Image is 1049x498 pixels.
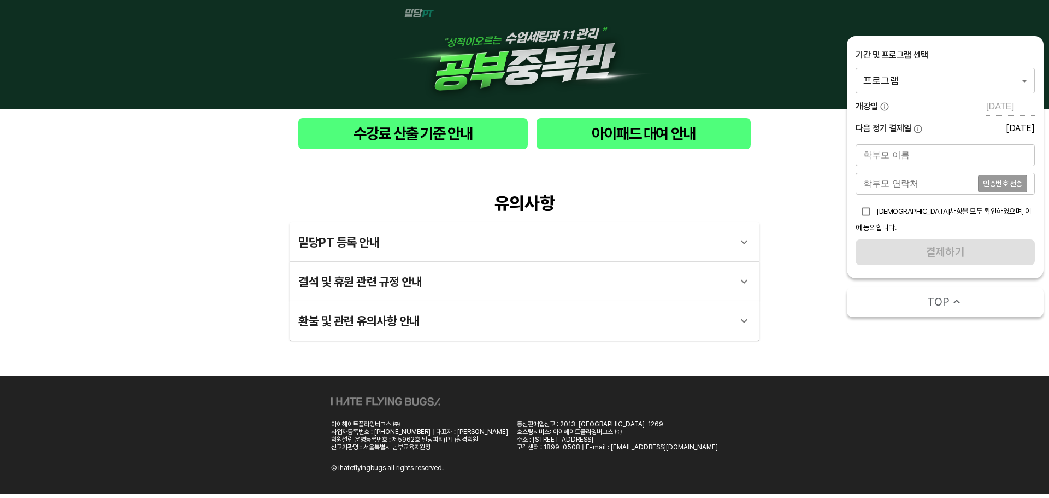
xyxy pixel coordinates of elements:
div: 통신판매업신고 : 2013-[GEOGRAPHIC_DATA]-1269 [517,420,718,428]
input: 학부모 연락처를 입력해주세요 [856,173,978,195]
div: 주소 : [STREET_ADDRESS] [517,436,718,443]
div: 결석 및 휴원 관련 규정 안내 [298,268,731,295]
div: 밀당PT 등록 안내 [298,229,731,255]
div: 아이헤이트플라잉버그스 ㈜ [331,420,508,428]
div: 사업자등록번호 : [PHONE_NUMBER] | 대표자 : [PERSON_NAME] [331,428,508,436]
span: 수강료 산출 기준 안내 [307,122,519,145]
span: 개강일 [856,101,878,113]
div: 신고기관명 : 서울특별시 남부교육지원청 [331,443,508,451]
span: 아이패드 대여 안내 [545,122,742,145]
span: [DEMOGRAPHIC_DATA]사항을 모두 확인하였으며, 이에 동의합니다. [856,207,1032,232]
div: 프로그램 [856,68,1035,93]
div: 환불 및 관련 유의사항 안내 [290,301,759,341]
div: Ⓒ ihateflyingbugs all rights reserved. [331,464,444,472]
div: 유의사항 [290,193,759,214]
span: 다음 정기 결제일 [856,122,911,134]
img: 1 [393,9,656,101]
input: 학부모 이름을 입력해주세요 [856,144,1035,166]
div: 기간 및 프로그램 선택 [856,49,1035,61]
span: TOP [927,294,950,309]
button: 수강료 산출 기준 안내 [298,118,528,149]
div: 호스팅서비스: 아이헤이트플라잉버그스 ㈜ [517,428,718,436]
div: 환불 및 관련 유의사항 안내 [298,308,731,334]
div: 고객센터 : 1899-0508 | E-mail : [EMAIL_ADDRESS][DOMAIN_NAME] [517,443,718,451]
div: [DATE] [1006,123,1035,133]
div: 결석 및 휴원 관련 규정 안내 [290,262,759,301]
div: 밀당PT 등록 안내 [290,222,759,262]
img: ihateflyingbugs [331,397,440,406]
button: TOP [847,287,1044,317]
button: 아이패드 대여 안내 [537,118,751,149]
div: 학원설립 운영등록번호 : 제5962호 밀당피티(PT)원격학원 [331,436,508,443]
